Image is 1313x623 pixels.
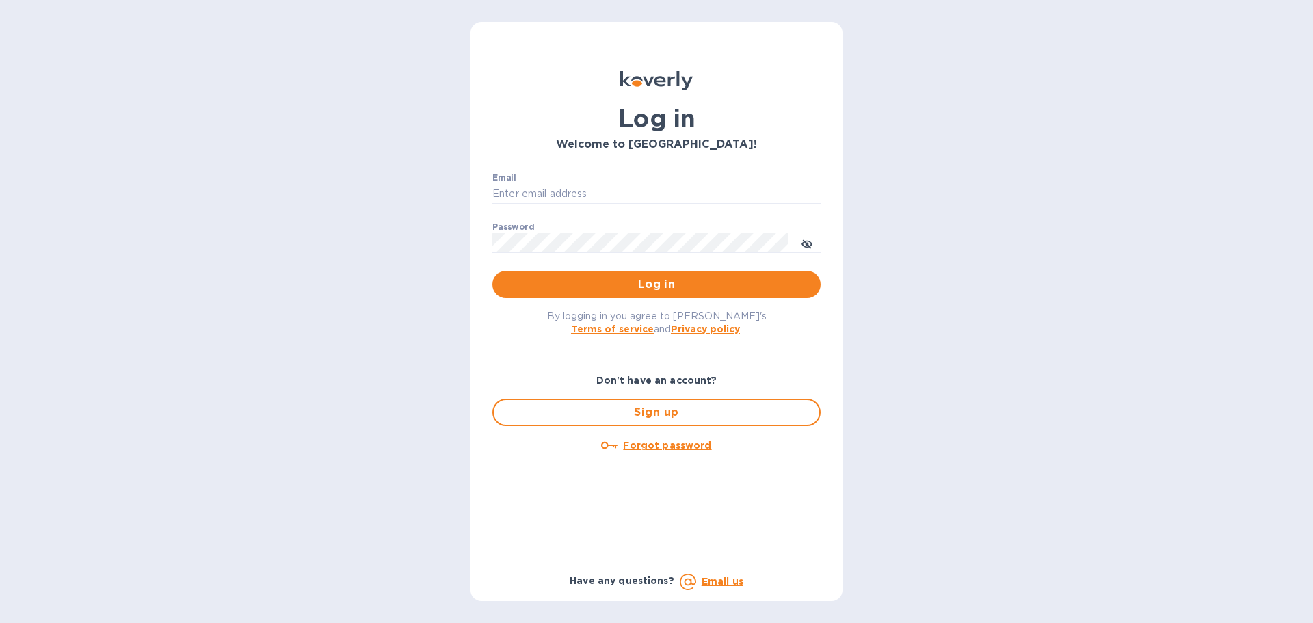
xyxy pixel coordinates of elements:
[623,440,711,451] u: Forgot password
[503,276,810,293] span: Log in
[492,138,821,151] h3: Welcome to [GEOGRAPHIC_DATA]!
[492,223,534,231] label: Password
[671,323,740,334] a: Privacy policy
[571,323,654,334] a: Terms of service
[547,310,767,334] span: By logging in you agree to [PERSON_NAME]'s and .
[492,104,821,133] h1: Log in
[505,404,808,421] span: Sign up
[492,399,821,426] button: Sign up
[492,174,516,182] label: Email
[620,71,693,90] img: Koverly
[702,576,743,587] a: Email us
[596,375,717,386] b: Don't have an account?
[492,271,821,298] button: Log in
[793,229,821,256] button: toggle password visibility
[570,575,674,586] b: Have any questions?
[492,184,821,204] input: Enter email address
